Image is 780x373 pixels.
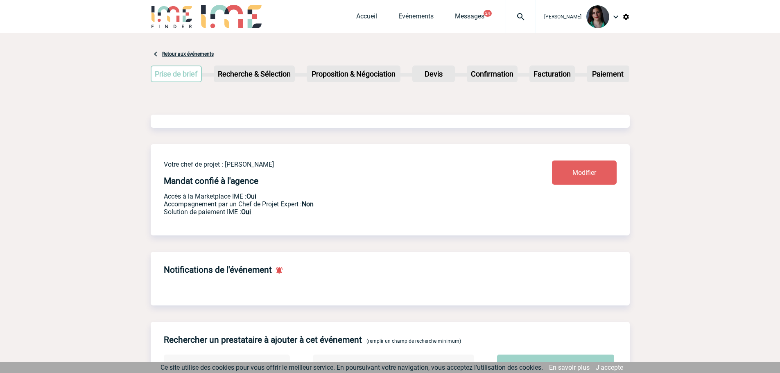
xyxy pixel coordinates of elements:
[164,161,504,168] p: Votre chef de projet : [PERSON_NAME]
[151,66,201,81] p: Prise de brief
[588,66,629,81] p: Paiement
[366,338,461,344] span: (remplir un champ de recherche minimum)
[162,51,214,57] a: Retour aux événements
[530,66,574,81] p: Facturation
[186,361,286,373] span: Bezannes (51430)
[274,361,278,373] span: ×
[468,66,517,81] p: Confirmation
[164,200,504,208] p: Prestation payante
[572,169,596,176] span: Modifier
[413,66,454,81] p: Devis
[164,176,258,186] h4: Mandat confié à l'agence
[164,192,504,200] p: Accès à la Marketplace IME :
[307,66,400,81] p: Proposition & Négociation
[356,12,377,24] a: Accueil
[246,192,256,200] b: Oui
[586,5,609,28] img: 131235-0.jpeg
[334,360,461,372] input: Nom de l'établissement ou du prestataire
[164,335,362,345] h4: Rechercher un prestataire à ajouter à cet événement
[215,66,294,81] p: Recherche & Sélection
[398,12,434,24] a: Evénements
[164,208,504,216] p: Conformité aux process achat client, Prise en charge de la facturation, Mutualisation de plusieur...
[484,10,492,17] button: 24
[544,14,581,20] span: [PERSON_NAME]
[302,200,314,208] b: Non
[549,364,590,371] a: En savoir plus
[241,208,251,216] b: Oui
[455,12,484,24] a: Messages
[596,364,623,371] a: J'accepte
[151,5,193,28] img: IME-Finder
[164,265,272,275] h4: Notifications de l'événement
[161,364,543,371] span: Ce site utilise des cookies pour vous offrir le meilleur service. En poursuivant votre navigation...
